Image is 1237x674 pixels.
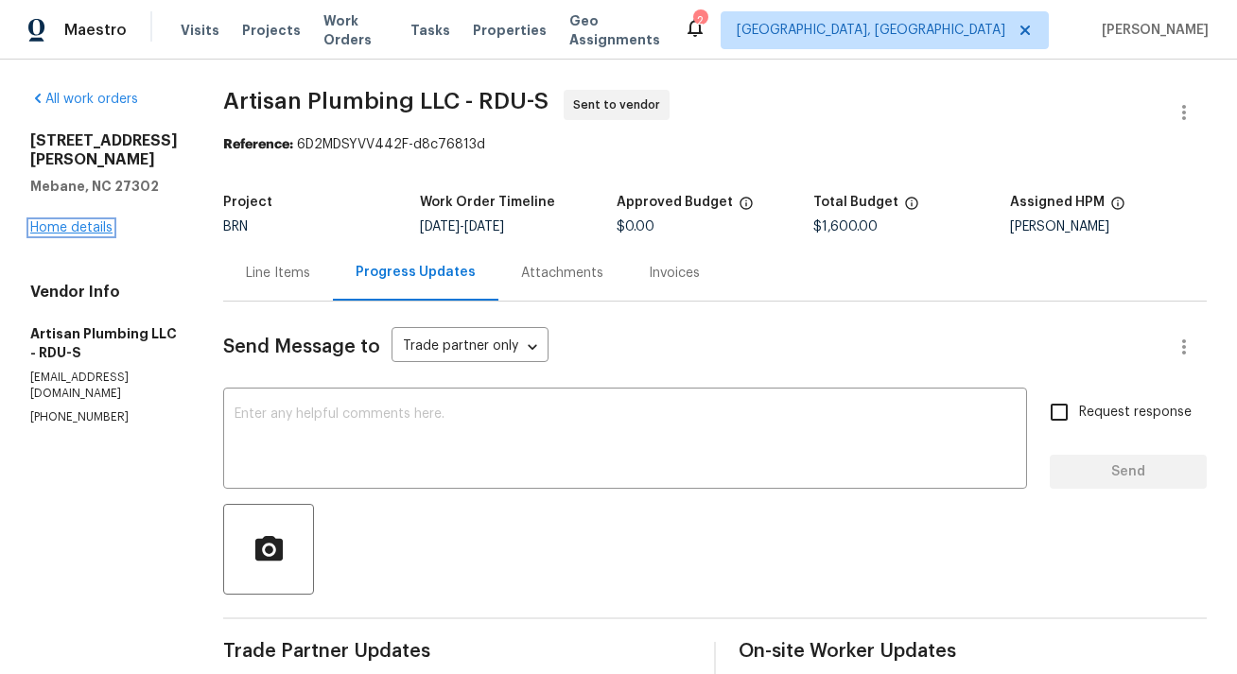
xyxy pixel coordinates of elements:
div: Progress Updates [356,263,476,282]
b: Reference: [223,138,293,151]
span: The hpm assigned to this work order. [1110,196,1125,220]
a: Home details [30,221,113,234]
span: Trade Partner Updates [223,642,691,661]
h5: Approved Budget [617,196,733,209]
span: The total cost of line items that have been proposed by Opendoor. This sum includes line items th... [904,196,919,220]
span: Visits [181,21,219,40]
div: Trade partner only [392,332,549,363]
h5: Artisan Plumbing LLC - RDU-S [30,324,178,362]
span: - [420,220,504,233]
span: Maestro [64,21,127,40]
span: $0.00 [617,220,654,233]
span: [GEOGRAPHIC_DATA], [GEOGRAPHIC_DATA] [737,21,1005,40]
span: [DATE] [420,220,460,233]
h5: Assigned HPM [1010,196,1105,209]
span: Sent to vendor [573,95,668,114]
span: [DATE] [464,220,504,233]
span: The total cost of line items that have been approved by both Opendoor and the Trade Partner. This... [739,196,754,220]
h2: [STREET_ADDRESS][PERSON_NAME] [30,131,178,169]
div: Invoices [649,264,700,283]
span: On-site Worker Updates [739,642,1207,661]
span: Send Message to [223,337,380,356]
span: $1,600.00 [813,220,878,233]
h5: Project [223,196,272,209]
p: [EMAIL_ADDRESS][DOMAIN_NAME] [30,370,178,402]
h4: Vendor Info [30,283,178,302]
span: [PERSON_NAME] [1094,21,1209,40]
h5: Work Order Timeline [420,196,555,209]
span: Work Orders [323,11,388,49]
span: Properties [473,21,547,40]
span: Projects [242,21,301,40]
div: [PERSON_NAME] [1010,220,1207,233]
span: Geo Assignments [569,11,661,49]
div: 6D2MDSYVV442F-d8c76813d [223,135,1207,154]
span: Tasks [410,24,450,37]
div: Attachments [521,264,603,283]
span: Request response [1079,403,1192,423]
div: Line Items [246,264,310,283]
span: BRN [223,220,248,233]
h5: Mebane, NC 27302 [30,177,178,196]
p: [PHONE_NUMBER] [30,409,178,425]
div: 2 [693,11,706,30]
span: Artisan Plumbing LLC - RDU-S [223,90,549,112]
a: All work orders [30,93,138,106]
h5: Total Budget [813,196,898,209]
